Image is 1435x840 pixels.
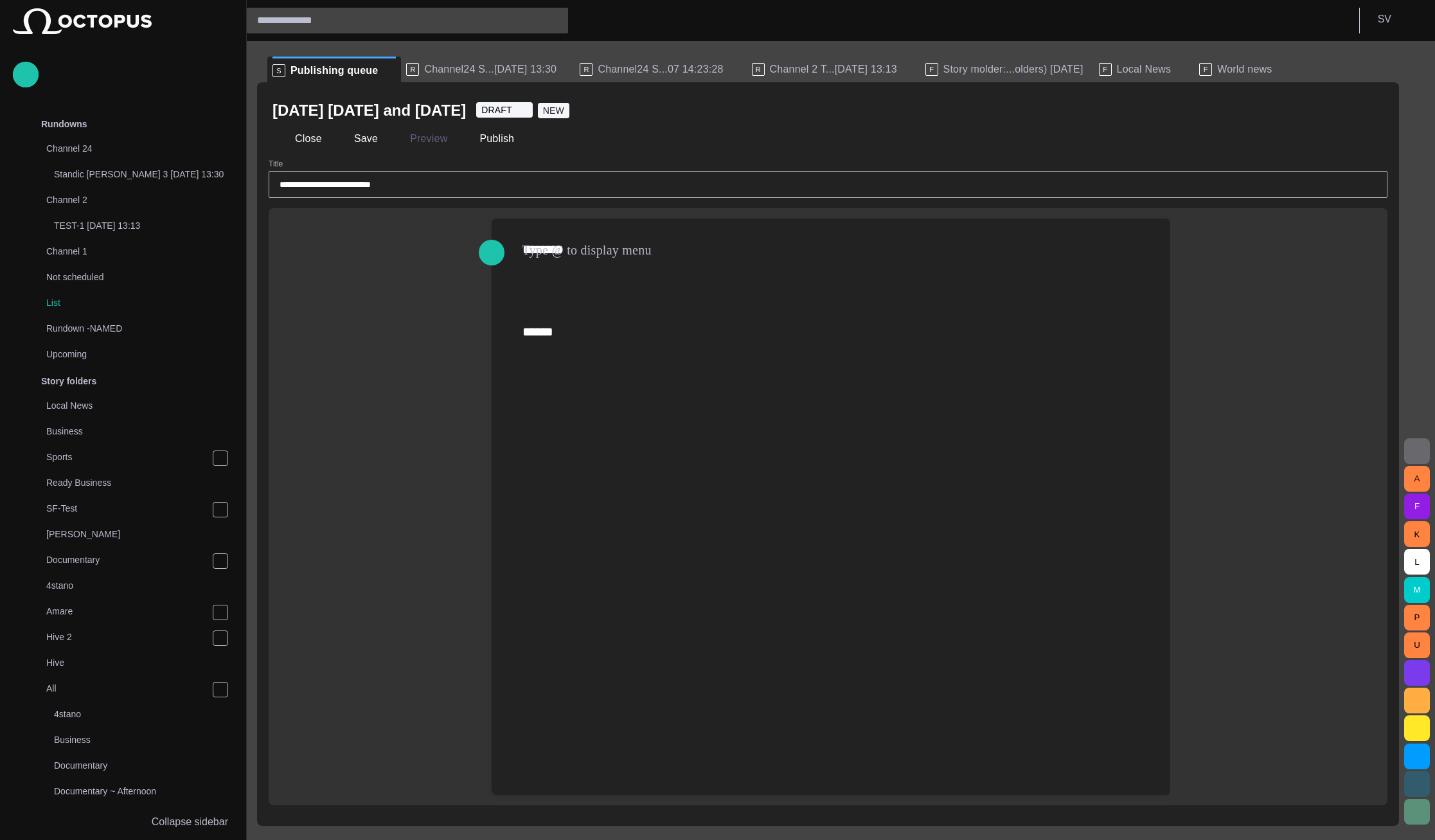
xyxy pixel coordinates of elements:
[269,159,283,170] label: Title
[21,291,233,317] div: List
[925,63,938,76] p: F
[46,322,208,335] p: Rundown -NAMED
[476,102,533,118] button: DRAFT
[332,127,382,150] button: Save
[1368,8,1427,31] button: SV
[21,497,233,523] div: SF-Test
[406,63,419,76] p: R
[46,502,212,515] p: SF-Test
[21,651,233,677] div: Hive
[46,245,208,258] p: Channel 1
[267,57,401,82] div: SPublishing queue
[1404,521,1430,547] button: K
[752,63,765,76] p: R
[21,574,233,600] div: 4stano
[272,100,466,121] h2: today tomorrow and yesterday
[1404,549,1430,575] button: L
[46,296,233,309] p: List
[770,63,897,76] span: Channel 2 T...[DATE] 13:13
[54,219,233,232] p: TEST-1 [DATE] 13:13
[1199,63,1212,76] p: F
[21,600,233,625] div: Amare
[28,754,233,780] div: Documentary
[457,127,519,150] button: Publish
[1404,632,1430,658] button: U
[13,8,152,34] img: Octopus News Room
[46,553,212,566] p: Documentary
[46,425,233,438] p: Business
[1404,494,1430,519] button: F
[1099,63,1112,76] p: F
[46,348,208,361] p: Upcoming
[1094,57,1195,82] div: FLocal News
[272,64,285,77] p: S
[46,451,212,463] p: Sports
[1404,577,1430,603] button: M
[1217,63,1272,76] span: World news
[41,118,87,130] p: Rundowns
[28,780,233,805] div: Documentary ~ Afternoon
[920,57,1094,82] div: FStory molder:...olders) [DATE]
[290,64,378,77] span: Publishing queue
[424,63,557,76] span: Channel24 S...[DATE] 13:30
[21,548,233,574] div: Documentary
[13,111,233,809] ul: main menu
[46,579,233,592] p: 4stano
[1194,57,1295,82] div: FWorld news
[1117,63,1172,76] span: Local News
[28,702,233,728] div: 4stano
[21,523,233,548] div: [PERSON_NAME]
[28,214,233,240] div: TEST-1 [DATE] 13:13
[46,271,208,283] p: Not scheduled
[41,375,96,388] p: Story folders
[28,163,233,188] div: Standic [PERSON_NAME] 3 [DATE] 13:30
[54,785,233,798] p: Documentary ~ Afternoon
[54,733,233,746] p: Business
[46,193,208,206] p: Channel 2
[46,605,212,618] p: Amare
[481,103,512,116] span: DRAFT
[54,708,233,720] p: 4stano
[1378,12,1391,27] p: S V
[152,814,228,830] p: Collapse sidebar
[46,630,212,643] p: Hive 2
[272,127,326,150] button: Close
[1404,605,1430,630] button: P
[46,476,233,489] p: Ready Business
[21,445,233,471] div: Sports
[21,625,233,651] div: Hive 2
[747,57,920,82] div: RChannel 2 T...[DATE] 13:13
[401,57,575,82] div: RChannel24 S...[DATE] 13:30
[21,471,233,497] div: Ready Business
[46,656,233,669] p: Hive
[598,63,723,76] span: Channel24 S...07 14:23:28
[1404,466,1430,492] button: A
[28,728,233,754] div: Business
[46,682,212,695] p: All
[580,63,593,76] p: R
[575,57,746,82] div: RChannel24 S...07 14:23:28
[54,168,233,181] p: Standic [PERSON_NAME] 3 [DATE] 13:30
[21,420,233,445] div: Business
[21,394,233,420] div: Local News
[943,63,1083,76] span: Story molder:...olders) [DATE]
[46,528,233,541] p: [PERSON_NAME]
[46,399,233,412] p: Local News
[13,809,233,835] button: Collapse sidebar
[54,759,233,772] p: Documentary
[46,142,208,155] p: Channel 24
[543,104,564,117] span: NEW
